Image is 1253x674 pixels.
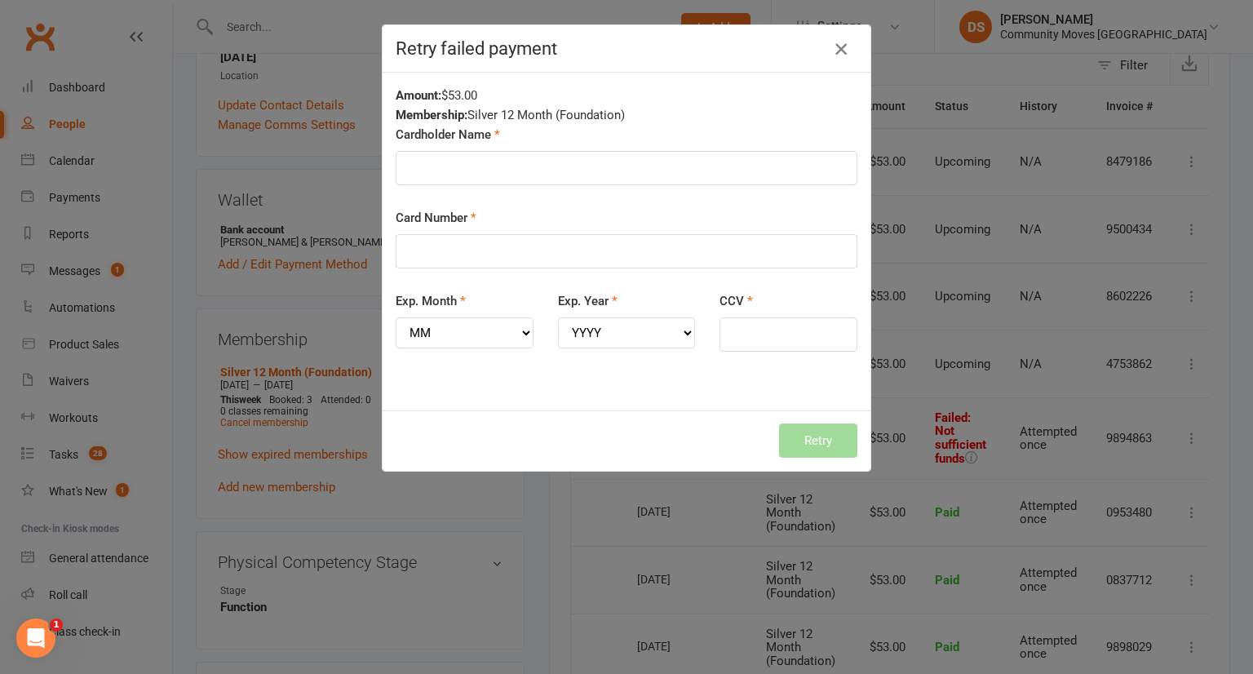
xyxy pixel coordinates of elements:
div: $53.00 [396,86,857,105]
iframe: Intercom live chat [16,619,55,658]
span: 1 [50,619,63,632]
h4: Retry failed payment [396,38,857,59]
label: Card Number [396,208,476,228]
label: Cardholder Name [396,125,500,144]
div: Silver 12 Month (Foundation) [396,105,857,125]
button: Close [828,36,854,62]
strong: Amount: [396,88,441,103]
label: CCV [719,291,753,311]
label: Exp. Year [558,291,618,311]
strong: Membership: [396,108,467,122]
label: Exp. Month [396,291,466,311]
